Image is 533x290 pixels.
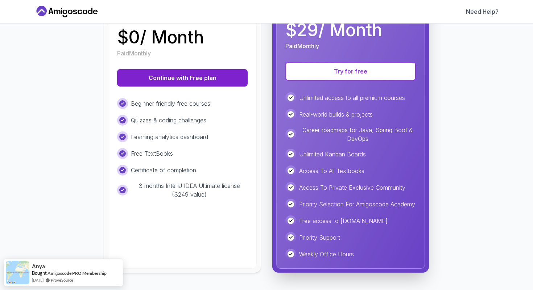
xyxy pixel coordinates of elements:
p: $ 29 / Month [285,21,382,39]
p: Unlimited access to all premium courses [299,93,405,102]
p: Beginner friendly free courses [131,99,210,108]
span: [DATE] [32,277,44,283]
p: Real-world builds & projects [299,110,373,119]
p: Paid Monthly [285,42,319,50]
p: Priority Selection For Amigoscode Academy [299,200,415,209]
p: Free access to [DOMAIN_NAME] [299,217,388,225]
p: Priority Support [299,233,340,242]
p: Access To Private Exclusive Community [299,183,405,192]
a: ProveSource [51,277,73,283]
p: 3 months IntelliJ IDEA Ultimate license ($249 value) [131,181,248,199]
p: Paid Monthly [117,49,151,58]
a: Amigoscode PRO Membership [47,270,107,276]
p: Quizzes & coding challenges [131,116,206,125]
p: Certificate of completion [131,166,196,175]
button: Try for free [285,62,416,81]
button: Continue with Free plan [117,69,248,87]
p: Career roadmaps for Java, Spring Boot & DevOps [299,126,416,143]
p: $ 0 / Month [117,29,204,46]
span: Anya [32,263,45,269]
p: Learning analytics dashboard [131,133,208,141]
img: provesource social proof notification image [6,261,29,284]
p: Weekly Office Hours [299,250,354,259]
a: Need Help? [466,7,499,16]
span: Bought [32,270,47,276]
p: Unlimited Kanban Boards [299,150,366,159]
p: Free TextBooks [131,149,173,158]
p: Access To All Textbooks [299,167,364,175]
